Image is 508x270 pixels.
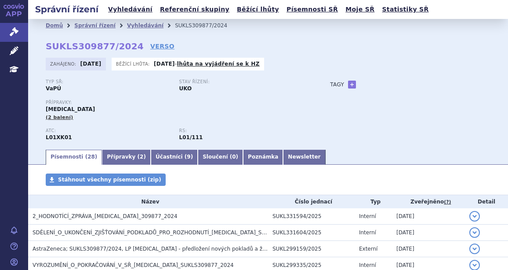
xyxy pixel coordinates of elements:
[80,61,102,67] strong: [DATE]
[284,4,341,15] a: Písemnosti SŘ
[444,199,451,205] abbr: (?)
[150,42,174,51] a: VERSO
[243,150,283,165] a: Poznámka
[105,4,155,15] a: Vyhledávání
[355,195,392,208] th: Typ
[177,61,260,67] a: lhůta na vyjádření se k HZ
[46,128,171,133] p: ATC:
[234,4,282,15] a: Běžící lhůty
[157,4,232,15] a: Referenční skupiny
[232,154,236,160] span: 0
[46,174,166,186] a: Stáhnout všechny písemnosti (zip)
[74,22,116,29] a: Správní řízení
[343,4,377,15] a: Moje SŘ
[179,85,192,92] strong: UKO
[379,4,431,15] a: Statistiky SŘ
[198,150,243,165] a: Sloučení (0)
[359,213,376,219] span: Interní
[187,154,190,160] span: 9
[469,227,480,238] button: detail
[33,246,372,252] span: AstraZeneca; SUKLS309877/2024, LP LYNPARZA - předložení nových pokladů a žádost o vydání 2.HZ - O...
[102,150,151,165] a: Přípravky (2)
[154,60,260,67] p: -
[179,128,304,133] p: RS:
[465,195,508,208] th: Detail
[87,154,95,160] span: 28
[359,229,376,236] span: Interní
[268,195,355,208] th: Číslo jednací
[28,3,105,15] h2: Správní řízení
[392,195,465,208] th: Zveřejněno
[46,106,95,112] span: [MEDICAL_DATA]
[28,195,268,208] th: Název
[268,241,355,257] td: SUKL299159/2025
[469,244,480,254] button: detail
[268,208,355,225] td: SUKL331594/2025
[33,213,178,219] span: 2_HODNOTÍCÍ_ZPRÁVA_LYNPARZA_309877_2024
[283,150,325,165] a: Newsletter
[50,60,78,67] span: Zahájeno:
[330,79,344,90] h3: Tagy
[140,154,143,160] span: 2
[179,79,304,85] p: Stav řízení:
[127,22,163,29] a: Vyhledávání
[46,100,312,105] p: Přípravky:
[268,225,355,241] td: SUKL331604/2025
[46,134,72,141] strong: OLAPARIB
[175,19,239,32] li: SUKLS309877/2024
[151,150,198,165] a: Účastníci (9)
[58,177,161,183] span: Stáhnout všechny písemnosti (zip)
[154,61,175,67] strong: [DATE]
[359,262,376,268] span: Interní
[46,41,144,52] strong: SUKLS309877/2024
[33,229,312,236] span: SDĚLENÍ_O_UKONČENÍ_ZJIŠŤOVÁNÍ_PODKLADŮ_PRO_ROZHODNUTÍ_LYNPARZA_SUKLS309877_2024
[46,85,61,92] strong: VaPÚ
[348,81,356,89] a: +
[33,262,234,268] span: VYROZUMĚNÍ_O_POKRAČOVÁNÍ_V_SŘ_LYNPARZA_SUKLS309877_2024
[359,246,377,252] span: Externí
[116,60,152,67] span: Běžící lhůta:
[46,79,171,85] p: Typ SŘ:
[392,241,465,257] td: [DATE]
[392,225,465,241] td: [DATE]
[469,211,480,222] button: detail
[179,134,203,141] strong: olaparib tbl.
[46,115,73,120] span: (2 balení)
[46,22,63,29] a: Domů
[46,150,102,165] a: Písemnosti (28)
[392,208,465,225] td: [DATE]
